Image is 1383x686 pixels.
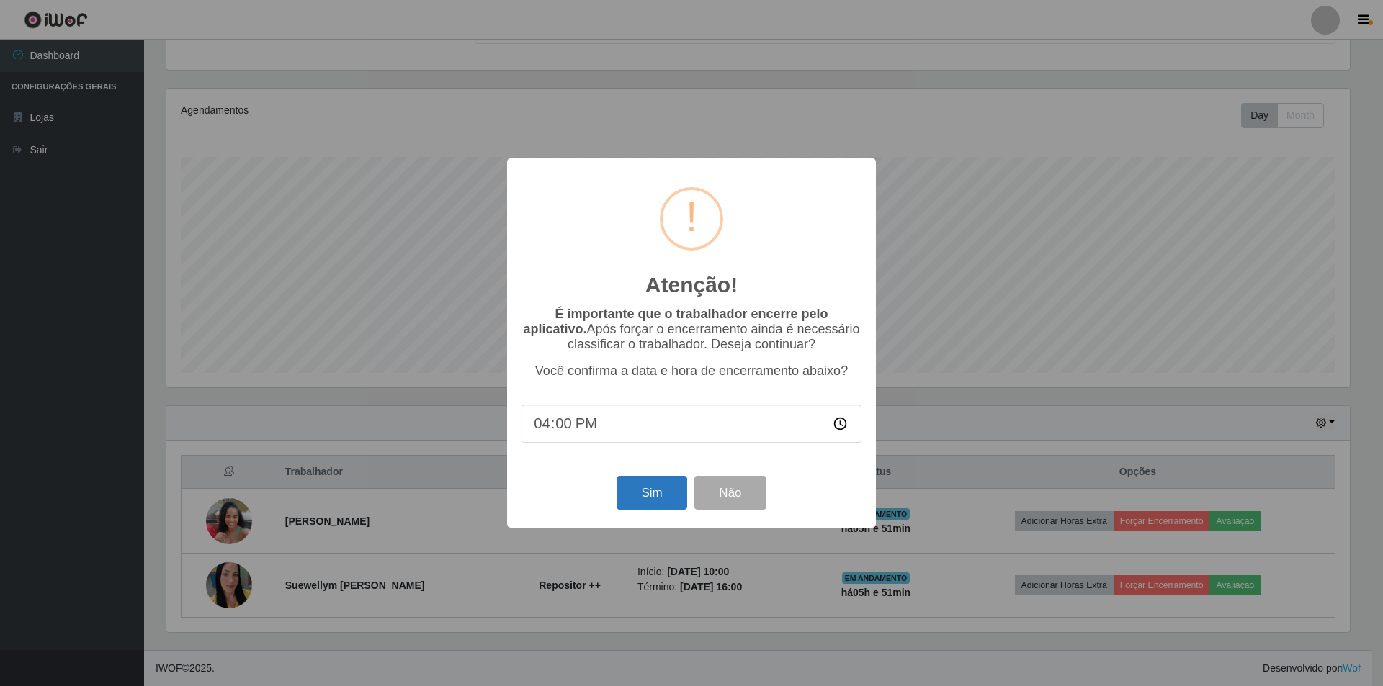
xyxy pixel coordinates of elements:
b: É importante que o trabalhador encerre pelo aplicativo. [523,307,828,336]
button: Sim [617,476,686,510]
h2: Atenção! [645,272,738,298]
p: Após forçar o encerramento ainda é necessário classificar o trabalhador. Deseja continuar? [522,307,861,352]
p: Você confirma a data e hora de encerramento abaixo? [522,364,861,379]
button: Não [694,476,766,510]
